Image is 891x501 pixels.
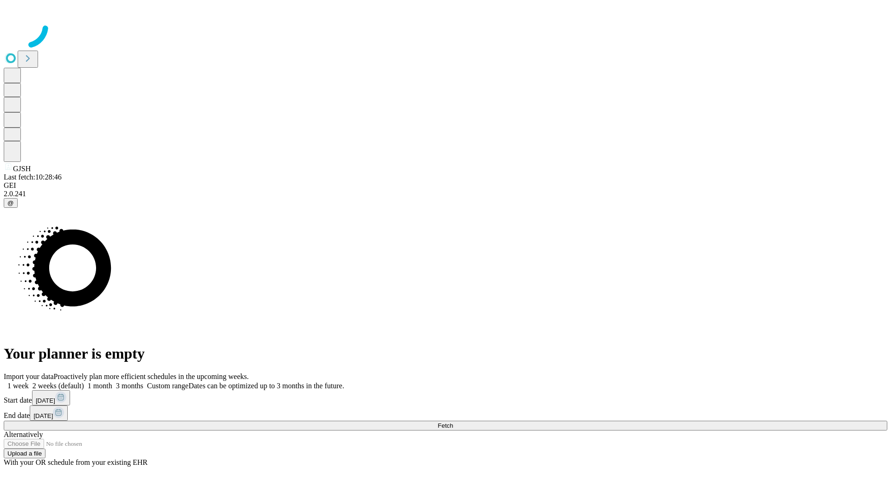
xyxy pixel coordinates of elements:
[4,190,887,198] div: 2.0.241
[4,449,45,458] button: Upload a file
[13,165,31,173] span: GJSH
[147,382,188,390] span: Custom range
[438,422,453,429] span: Fetch
[4,421,887,430] button: Fetch
[54,373,249,380] span: Proactively plan more efficient schedules in the upcoming weeks.
[4,390,887,405] div: Start date
[88,382,112,390] span: 1 month
[116,382,143,390] span: 3 months
[7,382,29,390] span: 1 week
[4,430,43,438] span: Alternatively
[4,198,18,208] button: @
[4,345,887,362] h1: Your planner is empty
[4,173,62,181] span: Last fetch: 10:28:46
[4,181,887,190] div: GEI
[36,397,55,404] span: [DATE]
[32,382,84,390] span: 2 weeks (default)
[32,390,70,405] button: [DATE]
[33,412,53,419] span: [DATE]
[7,199,14,206] span: @
[188,382,344,390] span: Dates can be optimized up to 3 months in the future.
[4,373,54,380] span: Import your data
[4,405,887,421] div: End date
[4,458,148,466] span: With your OR schedule from your existing EHR
[30,405,68,421] button: [DATE]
